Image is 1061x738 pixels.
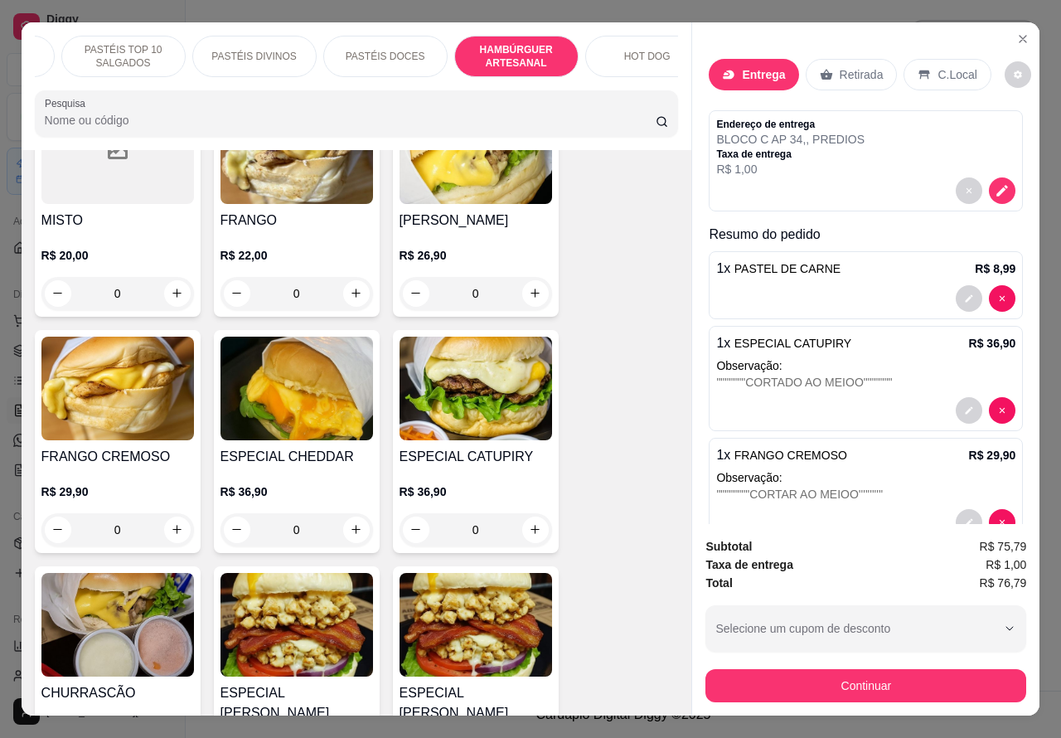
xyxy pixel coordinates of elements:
img: product-image [220,573,373,677]
label: Pesquisa [45,96,91,110]
p: 1 x [716,333,851,353]
strong: Taxa de entrega [705,558,793,571]
p: Taxa de entrega [716,148,865,161]
span: R$ 1,00 [986,556,1026,574]
input: Pesquisa [45,112,656,129]
p: HOT DOG [624,50,671,63]
strong: Subtotal [705,540,752,553]
p: C.Local [937,66,976,83]
p: Entrega [742,66,785,83]
p: PASTÉIS DOCES [346,50,425,63]
span: FRANGO CREMOSO [734,449,847,462]
p: 1 x [716,445,846,465]
p: 1 x [716,259,841,279]
p: R$ 1,00 [716,161,865,177]
button: Continuar [705,669,1026,702]
p: PASTÉIS DIVINOS [211,50,296,63]
button: decrease-product-quantity [1005,61,1031,88]
p: Observação: [716,469,1015,486]
img: product-image [41,573,194,677]
h4: ESPECIAL CATUPIRY [400,447,552,467]
img: product-image [220,100,373,204]
span: ESPECIAL CATUPIRY [734,337,851,350]
button: decrease-product-quantity [989,285,1015,312]
button: decrease-product-quantity [956,509,982,536]
p: R$ 36,90 [220,483,373,500]
p: R$ 22,00 [220,247,373,264]
h4: MISTO [41,211,194,231]
p: PASTÉIS TOP 10 SALGADOS [75,43,172,70]
p: R$ 29,90 [41,483,194,500]
h4: FRANGO CREMOSO [41,447,194,467]
div: """"""""CORTAR AO MEIOO''''''''''' [716,486,1015,503]
p: R$ 8,99 [975,260,1015,277]
button: decrease-product-quantity [989,177,1015,204]
p: BLOCO C AP 34 , , PREDIOS [716,131,865,148]
p: Retirada [840,66,884,83]
span: PASTEL DE CARNE [734,262,841,275]
h4: CHURRASCÃO [41,683,194,703]
h4: ESPECIAL [PERSON_NAME] [220,683,373,723]
p: R$ 20,00 [41,247,194,264]
img: product-image [220,337,373,440]
button: decrease-product-quantity [956,397,982,424]
p: HAMBÚRGUER ARTESANAL [468,43,564,70]
button: Close [1010,26,1036,52]
strong: Total [705,576,732,590]
p: Resumo do pedido [709,225,1023,245]
h4: FRANGO [220,211,373,231]
div: """""""CORTADO AO MEIOO""""""" [716,374,1015,391]
button: Selecione um cupom de desconto [705,605,1026,652]
img: product-image [41,337,194,440]
h4: ESPECIAL [PERSON_NAME] [400,683,552,723]
span: R$ 75,79 [980,537,1027,556]
p: R$ 36,90 [969,335,1016,352]
button: decrease-product-quantity [989,509,1015,536]
img: product-image [400,573,552,677]
p: Observação: [716,357,1015,374]
p: R$ 36,90 [400,483,552,500]
button: decrease-product-quantity [989,397,1015,424]
button: decrease-product-quantity [956,177,982,204]
button: decrease-product-quantity [956,285,982,312]
p: R$ 26,90 [400,247,552,264]
p: R$ 29,90 [969,447,1016,464]
img: product-image [400,337,552,440]
h4: [PERSON_NAME] [400,211,552,231]
img: product-image [400,100,552,204]
p: Endereço de entrega [716,118,865,131]
span: R$ 76,79 [980,574,1027,592]
h4: ESPECIAL CHEDDAR [220,447,373,467]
